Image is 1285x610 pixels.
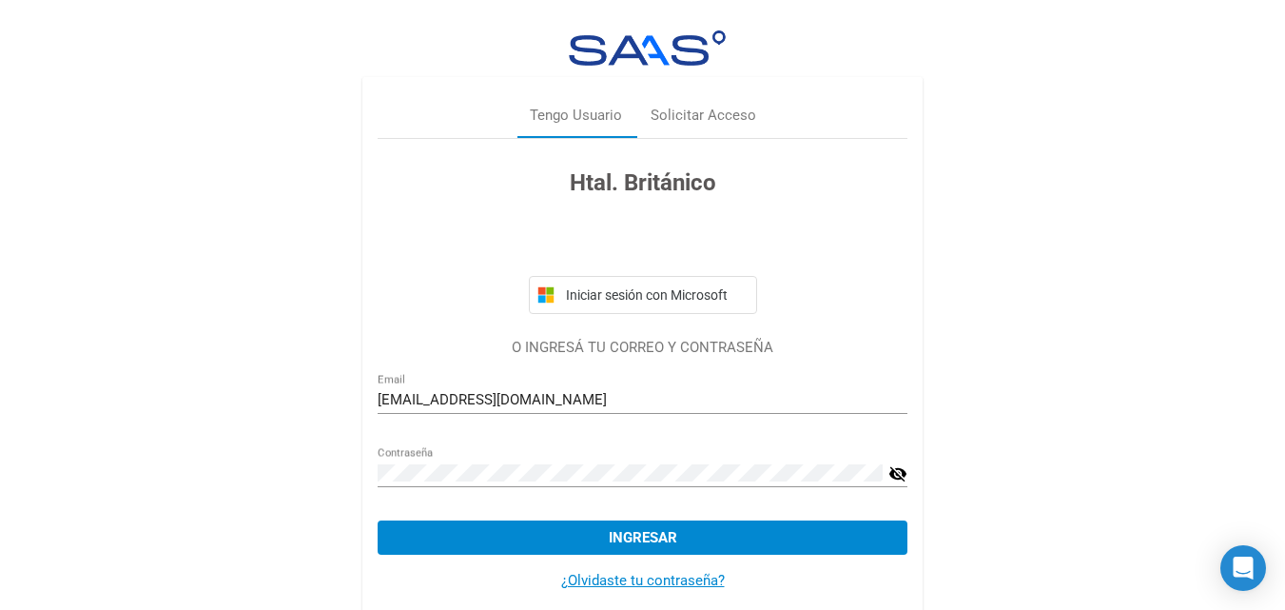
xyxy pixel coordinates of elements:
[529,276,757,314] button: Iniciar sesión con Microsoft
[1220,545,1266,591] div: Open Intercom Messenger
[562,287,749,303] span: Iniciar sesión con Microsoft
[651,105,756,127] div: Solicitar Acceso
[530,105,622,127] div: Tengo Usuario
[519,221,767,263] iframe: Botón Iniciar sesión con Google
[378,166,907,200] h3: Htal. Británico
[888,462,907,485] mat-icon: visibility_off
[378,337,907,359] p: O INGRESÁ TU CORREO Y CONTRASEÑA
[378,521,907,555] button: Ingresar
[561,572,725,589] a: ¿Olvidaste tu contraseña?
[609,529,677,546] span: Ingresar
